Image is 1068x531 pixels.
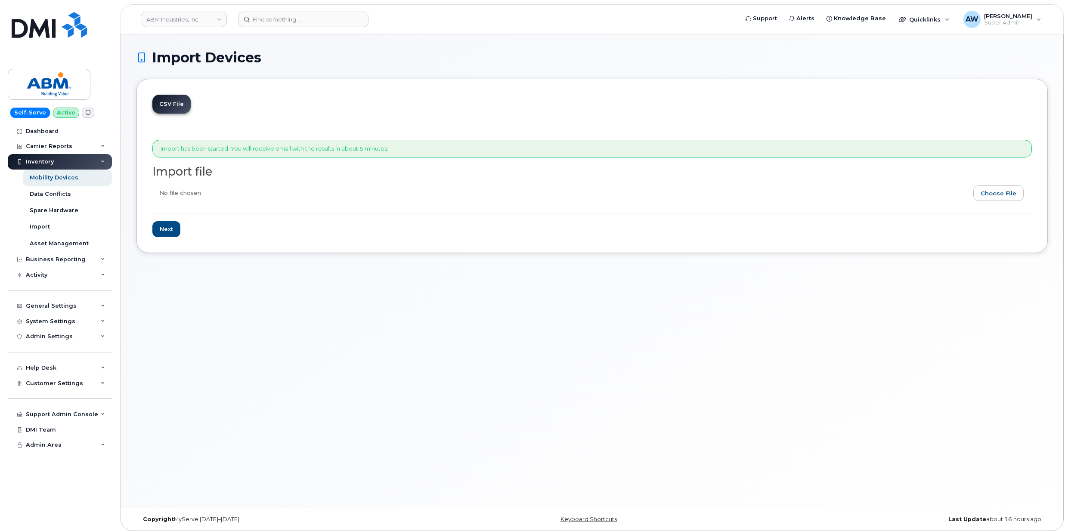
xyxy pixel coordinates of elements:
strong: Last Update [948,516,986,522]
strong: Copyright [143,516,174,522]
h1: Import Devices [136,50,1048,65]
div: Import has been started. You will receive email with the results in about 5 minutes. [152,140,1032,157]
a: CSV File [152,95,191,114]
input: Next [152,221,180,237]
div: about 16 hours ago [744,516,1048,523]
h2: Import file [152,165,1032,178]
div: MyServe [DATE]–[DATE] [136,516,440,523]
a: Keyboard Shortcuts [560,516,617,522]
